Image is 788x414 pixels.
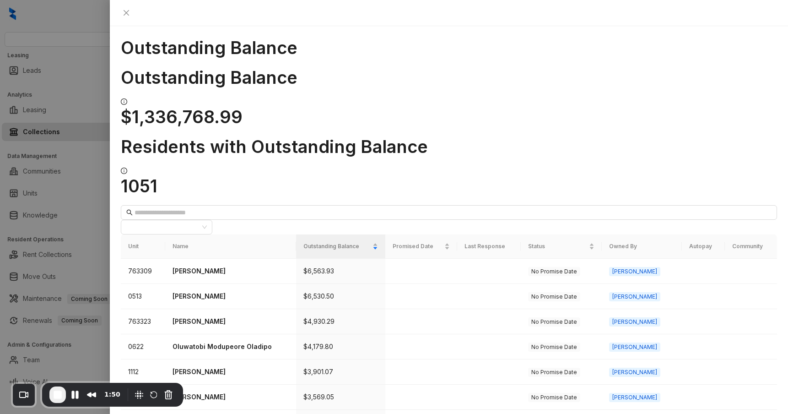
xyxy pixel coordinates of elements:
td: 1112 [121,360,165,385]
span: No Promise Date [528,343,580,352]
button: Close [121,7,132,18]
p: [PERSON_NAME] [173,291,289,301]
th: Status [521,234,602,259]
p: Oluwatobi Modupeore Oladipo [173,342,289,352]
span: close [123,9,130,16]
h1: Residents with Outstanding Balance [121,136,777,157]
span: [PERSON_NAME] [609,343,660,352]
span: [PERSON_NAME] [609,317,660,327]
span: Status [528,242,587,251]
span: info-circle [121,168,127,174]
h1: Outstanding Balance [121,37,777,58]
td: 763309 [121,259,165,284]
h1: $1,336,768.99 [121,106,777,127]
span: search [126,209,133,216]
span: info-circle [121,98,127,105]
span: No Promise Date [528,393,580,402]
th: Last Response [457,234,521,259]
p: [PERSON_NAME] [173,316,289,327]
span: [PERSON_NAME] [609,393,660,402]
td: $3,901.07 [296,360,385,385]
h1: 1051 [121,175,777,196]
p: [PERSON_NAME] [173,367,289,377]
td: $4,179.80 [296,334,385,360]
th: Name [165,234,296,259]
span: No Promise Date [528,317,580,327]
td: 0622 [121,334,165,360]
h1: Outstanding Balance [121,67,777,88]
p: [PERSON_NAME] [173,392,289,402]
td: $6,530.50 [296,284,385,309]
th: Community [725,234,777,259]
p: [PERSON_NAME] [173,266,289,276]
span: Promised Date [393,242,443,251]
span: [PERSON_NAME] [609,292,660,301]
td: $4,930.29 [296,309,385,334]
td: $6,563.93 [296,259,385,284]
td: $3,569.05 [296,385,385,410]
th: Unit [121,234,165,259]
span: No Promise Date [528,368,580,377]
span: No Promise Date [528,267,580,276]
span: No Promise Date [528,292,580,301]
th: Autopay [682,234,725,259]
td: 763323 [121,309,165,334]
span: [PERSON_NAME] [609,368,660,377]
span: Outstanding Balance [303,242,371,251]
td: 0513 [121,284,165,309]
th: Promised Date [385,234,457,259]
span: [PERSON_NAME] [609,267,660,276]
th: Owned By [602,234,682,259]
